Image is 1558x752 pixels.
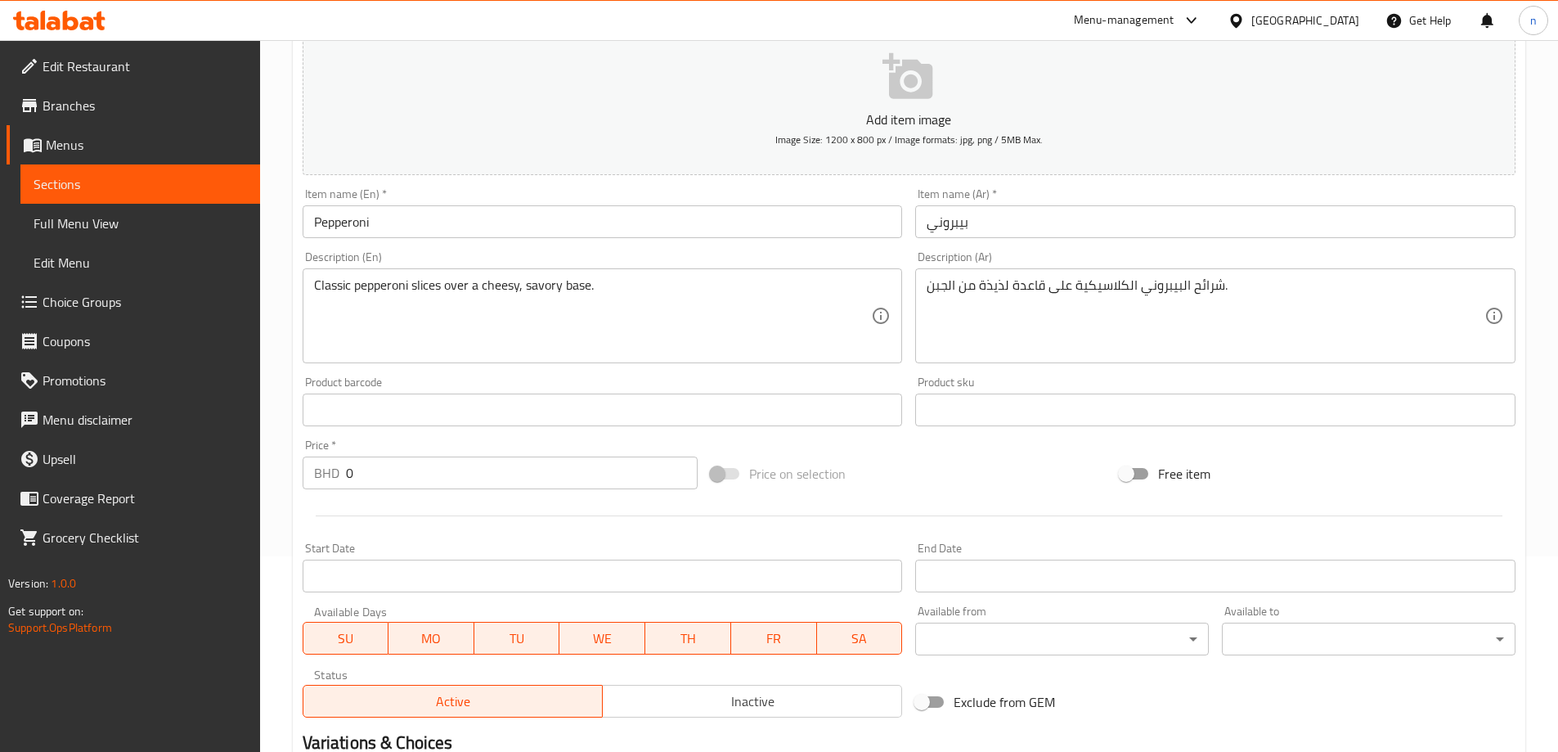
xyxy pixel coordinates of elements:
span: Choice Groups [43,292,247,312]
span: Image Size: 1200 x 800 px / Image formats: jpg, png / 5MB Max. [775,130,1043,149]
span: Menus [46,135,247,155]
a: Coupons [7,322,260,361]
a: Branches [7,86,260,125]
textarea: شرائح البيبروني الكلاسيكية على قاعدة لذيذة من الجبن. [927,277,1484,355]
a: Edit Restaurant [7,47,260,86]
span: Sections [34,174,247,194]
input: Please enter price [346,457,698,489]
a: Choice Groups [7,282,260,322]
span: Grocery Checklist [43,528,247,547]
span: MO [395,627,468,651]
span: Branches [43,96,247,115]
button: SU [303,622,389,655]
button: FR [731,622,817,655]
span: SA [824,627,896,651]
span: TU [481,627,554,651]
a: Edit Menu [20,243,260,282]
p: BHD [314,463,339,483]
input: Please enter product sku [915,394,1515,426]
span: Price on selection [749,464,846,484]
span: FR [738,627,810,651]
button: SA [817,622,903,655]
a: Upsell [7,439,260,479]
button: MO [388,622,474,655]
span: Coverage Report [43,489,247,508]
a: Full Menu View [20,204,260,243]
button: TH [645,622,731,655]
span: Get support on: [8,601,83,622]
div: [GEOGRAPHIC_DATA] [1251,11,1359,29]
a: Menu disclaimer [7,400,260,439]
span: Menu disclaimer [43,410,247,430]
a: Menus [7,125,260,164]
textarea: Classic pepperoni slices over a cheesy, savory base. [314,277,872,355]
a: Support.OpsPlatform [8,617,112,638]
input: Enter name Ar [915,205,1515,238]
span: Coupons [43,331,247,351]
div: Menu-management [1074,11,1174,30]
span: Inactive [609,690,896,714]
div: ​ [1222,623,1515,655]
span: Promotions [43,371,247,390]
span: SU [310,627,383,651]
div: ​ [915,623,1209,655]
p: Add item image [328,110,1490,129]
span: Active [310,690,596,714]
input: Please enter product barcode [303,394,903,426]
input: Enter name En [303,205,903,238]
span: Edit Menu [34,253,247,272]
button: TU [474,622,560,655]
span: Version: [8,573,48,594]
a: Coverage Report [7,479,260,518]
button: Inactive [602,685,902,718]
button: Active [303,685,603,718]
span: WE [566,627,639,651]
span: Upsell [43,449,247,469]
span: n [1530,11,1537,29]
button: Add item imageImage Size: 1200 x 800 px / Image formats: jpg, png / 5MB Max. [303,25,1515,175]
span: TH [652,627,725,651]
a: Sections [20,164,260,204]
span: 1.0.0 [51,573,76,594]
span: Full Menu View [34,214,247,233]
span: Exclude from GEM [954,692,1055,712]
a: Grocery Checklist [7,518,260,557]
button: WE [559,622,645,655]
a: Promotions [7,361,260,400]
span: Edit Restaurant [43,56,247,76]
span: Free item [1158,464,1210,484]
